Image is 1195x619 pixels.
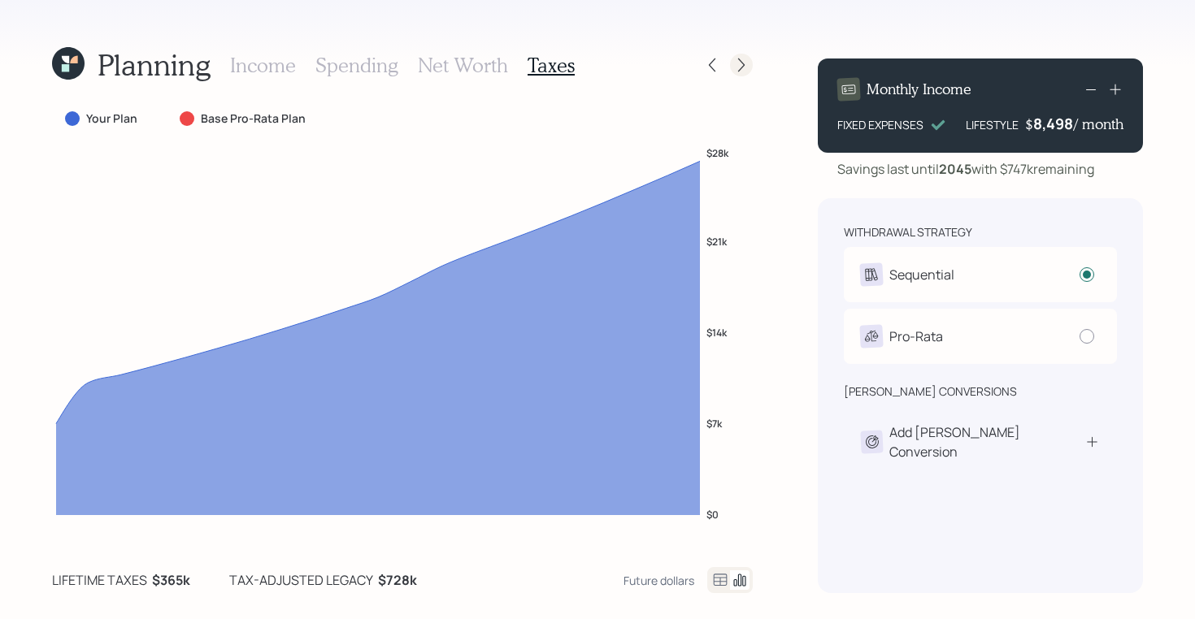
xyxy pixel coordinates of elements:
[52,570,147,590] div: lifetime taxes
[98,47,211,82] h1: Planning
[939,160,971,178] b: 2045
[889,422,1084,461] div: Add [PERSON_NAME] Conversion
[837,116,923,133] div: FIXED EXPENSES
[528,54,575,77] h3: Taxes
[378,571,417,589] b: $728k
[706,325,728,339] tspan: $14k
[706,234,728,248] tspan: $21k
[889,265,954,284] div: Sequential
[624,573,694,588] div: Future dollars
[837,159,1094,179] div: Savings last until with $747k remaining
[844,383,1017,400] div: [PERSON_NAME] conversions
[315,54,398,77] h3: Spending
[230,54,296,77] h3: Income
[1074,115,1123,133] h4: / month
[1025,115,1033,133] h4: $
[706,508,719,522] tspan: $0
[201,110,306,127] label: Base Pro-Rata Plan
[1033,114,1074,133] div: 8,498
[418,54,508,77] h3: Net Worth
[152,571,190,589] b: $365k
[966,116,1019,133] div: LIFESTYLE
[867,80,971,98] h4: Monthly Income
[706,417,723,431] tspan: $7k
[844,224,972,240] div: withdrawal strategy
[86,110,137,127] label: Your Plan
[229,570,373,590] div: tax-adjusted legacy
[889,327,943,346] div: Pro-Rata
[706,145,729,159] tspan: $28k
